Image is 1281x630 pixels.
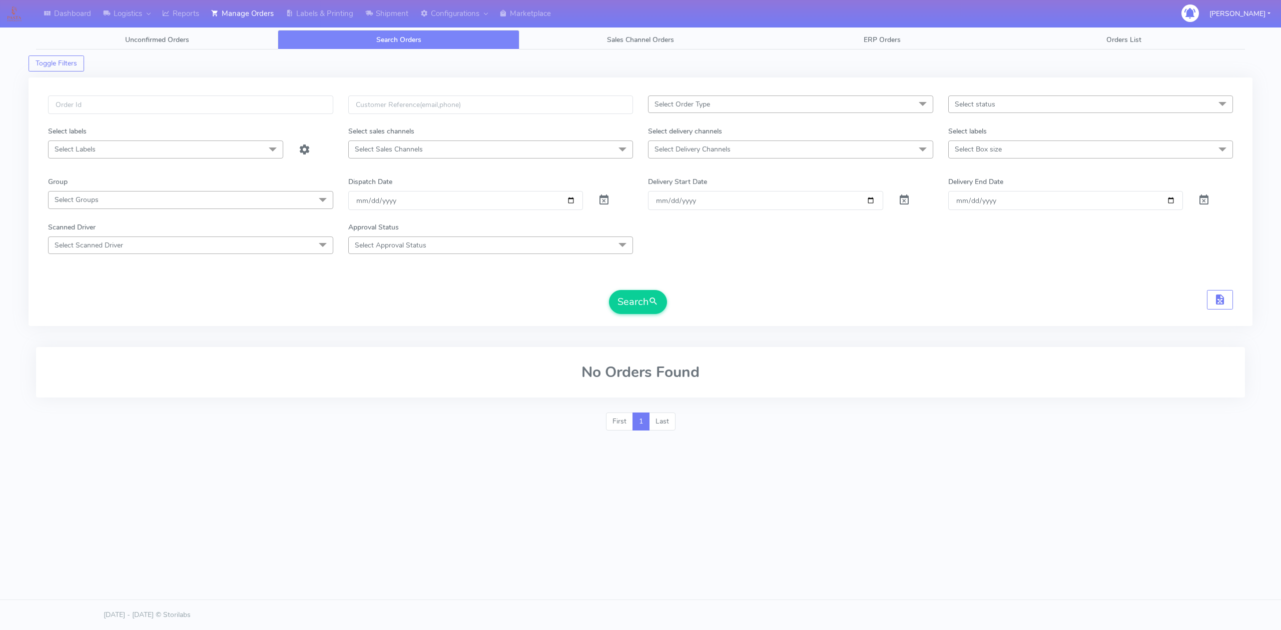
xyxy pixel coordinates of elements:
span: Sales Channel Orders [607,35,674,44]
span: Select status [955,99,995,109]
label: Select labels [48,126,87,136]
span: Select Groups [55,195,99,204]
span: Orders List [1106,35,1141,44]
label: Dispatch Date [348,176,392,187]
label: Approval Status [348,222,399,232]
label: Delivery Start Date [648,176,707,187]
h2: No Orders Found [48,364,1233,380]
button: [PERSON_NAME] [1202,3,1278,24]
button: Search [609,290,667,314]
label: Group [48,176,68,187]
span: Select Order Type [655,99,710,109]
span: Select Box size [955,144,1002,154]
span: ERP Orders [864,35,901,44]
label: Select sales channels [348,126,414,136]
label: Scanned Driver [48,222,96,232]
label: Select delivery channels [648,126,722,136]
button: Toggle Filters [29,55,84,71]
span: Select Labels [55,144,96,154]
span: Select Scanned Driver [55,240,123,250]
span: Search Orders [376,35,421,44]
input: Order Id [48,95,333,114]
label: Select labels [948,126,987,136]
label: Delivery End Date [948,176,1003,187]
span: Unconfirmed Orders [125,35,189,44]
input: Customer Reference(email,phone) [348,95,633,114]
span: Select Sales Channels [355,144,423,154]
ul: Tabs [36,30,1245,49]
span: Select Approval Status [355,240,426,250]
a: 1 [632,412,650,430]
span: Select Delivery Channels [655,144,731,154]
